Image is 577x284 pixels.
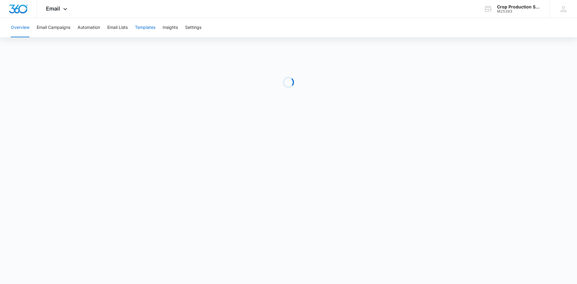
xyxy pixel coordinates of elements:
[46,5,60,12] span: Email
[107,18,128,37] button: Email Lists
[185,18,201,37] button: Settings
[163,18,178,37] button: Insights
[135,18,155,37] button: Templates
[497,9,541,14] div: account id
[37,18,70,37] button: Email Campaigns
[497,5,541,9] div: account name
[11,18,29,37] button: Overview
[78,18,100,37] button: Automation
